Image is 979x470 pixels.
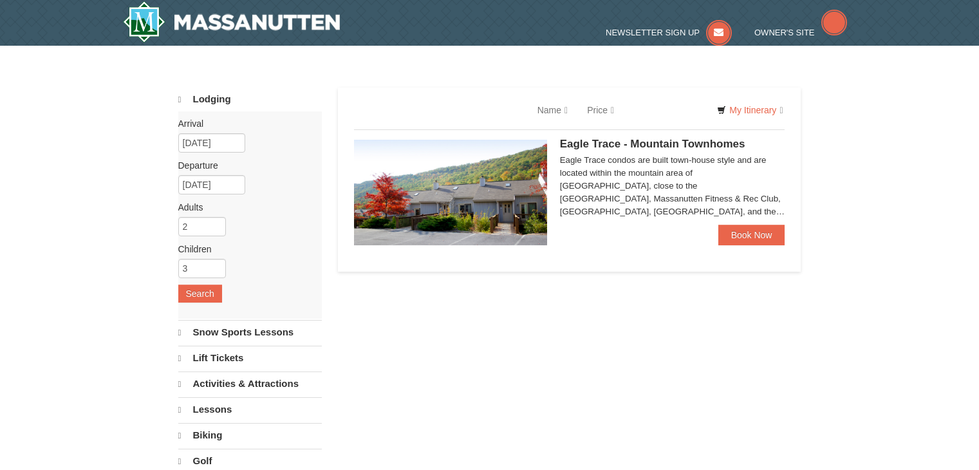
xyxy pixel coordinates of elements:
[123,1,340,42] img: Massanutten Resort Logo
[178,159,312,172] label: Departure
[606,28,732,37] a: Newsletter Sign Up
[178,243,312,256] label: Children
[123,1,340,42] a: Massanutten Resort
[718,225,785,245] a: Book Now
[178,320,322,344] a: Snow Sports Lessons
[754,28,815,37] span: Owner's Site
[178,423,322,447] a: Biking
[178,201,312,214] label: Adults
[528,97,577,123] a: Name
[560,138,745,150] span: Eagle Trace - Mountain Townhomes
[178,346,322,370] a: Lift Tickets
[577,97,624,123] a: Price
[754,28,847,37] a: Owner's Site
[178,117,312,130] label: Arrival
[354,140,547,245] img: 19218983-1-9b289e55.jpg
[560,154,785,218] div: Eagle Trace condos are built town-house style and are located within the mountain area of [GEOGRA...
[178,285,222,303] button: Search
[606,28,700,37] span: Newsletter Sign Up
[178,397,322,422] a: Lessons
[709,100,791,120] a: My Itinerary
[178,88,322,111] a: Lodging
[178,371,322,396] a: Activities & Attractions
